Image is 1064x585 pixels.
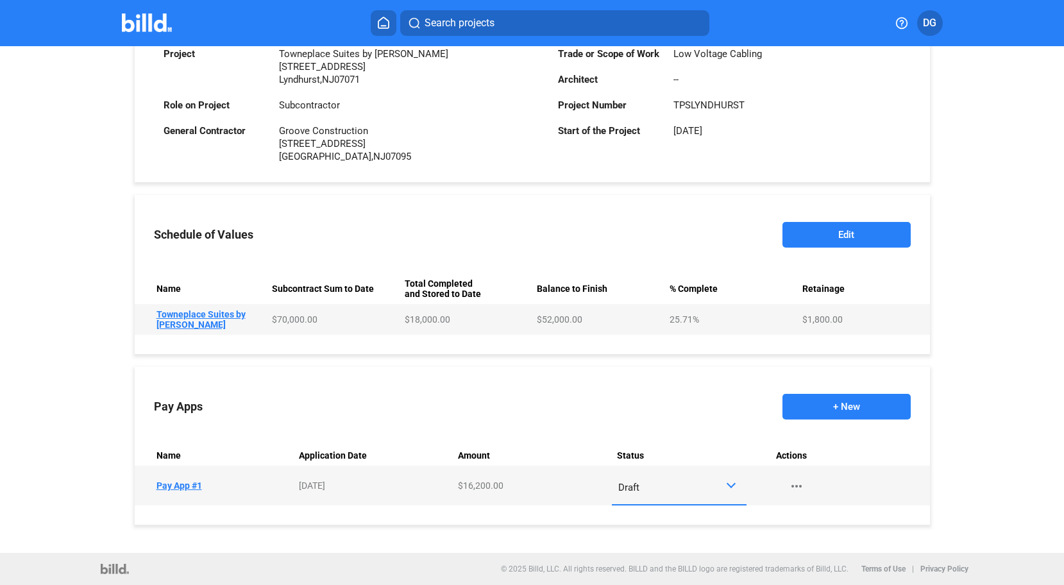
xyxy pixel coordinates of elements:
div: Groove Construction [279,124,411,137]
div: Schedule of Values [154,228,253,241]
span: NJ [322,74,334,85]
div: General Contractor [164,124,266,137]
div: Subcontractor [279,99,340,112]
div: [DATE] [673,124,702,137]
div: Low Voltage Cabling [673,47,762,60]
span: DG [923,15,936,31]
th: Retainage [797,273,930,304]
button: + New [782,394,911,420]
div: Start of the Project [558,124,661,137]
div: Project Number [558,99,661,112]
img: logo [101,564,128,574]
div: Towneplace Suites by [PERSON_NAME] [279,47,448,60]
button: Edit [782,222,911,248]
div: [STREET_ADDRESS] [279,60,448,73]
div: Architect [558,73,661,86]
th: Actions [771,445,930,466]
div: Project [164,47,266,60]
th: Subcontract Sum to Date [267,273,400,304]
td: Towneplace Suites by [PERSON_NAME] [135,304,267,335]
td: [DATE] [294,466,453,505]
button: Search projects [400,10,709,36]
span: Search projects [425,15,494,31]
span: 07071 [334,74,360,85]
p: © 2025 Billd, LLC. All rights reserved. BILLD and the BILLD logo are registered trademarks of Bil... [501,564,849,573]
th: Name [135,273,267,304]
div: [STREET_ADDRESS] [279,137,411,150]
div: Pay Apps [154,400,203,413]
th: Application Date [294,445,453,466]
td: $70,000.00 [267,304,400,335]
span: 07095 [385,151,411,162]
div: -- [673,73,679,86]
td: $52,000.00 [532,304,664,335]
div: TPSLYNDHURST [673,99,745,112]
th: Status [612,445,771,466]
span: Lyndhurst, [279,74,322,85]
td: $18,000.00 [400,304,532,335]
mat-icon: more_horiz [789,479,804,494]
div: Trade or Scope of Work [558,47,661,60]
span: Draft [618,482,639,493]
th: % Complete [664,273,797,304]
b: Terms of Use [861,564,906,573]
div: Role on Project [164,99,266,112]
th: Total Completed and Stored to Date [400,273,532,304]
td: Pay App #1 [135,466,294,505]
td: 25.71% [664,304,797,335]
td: $16,200.00 [453,466,612,505]
p: | [912,564,914,573]
button: DG [917,10,943,36]
span: NJ [373,151,385,162]
b: Privacy Policy [920,564,968,573]
th: Balance to Finish [532,273,664,304]
th: Name [135,445,294,466]
td: $1,800.00 [797,304,930,335]
img: Billd Company Logo [122,13,173,32]
span: [GEOGRAPHIC_DATA], [279,151,373,162]
th: Amount [453,445,612,466]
